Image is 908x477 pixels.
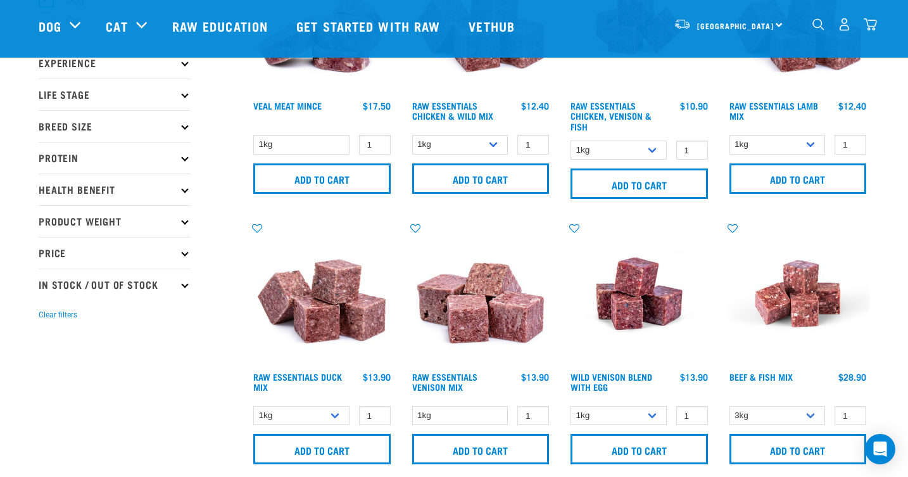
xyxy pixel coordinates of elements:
[363,101,391,111] div: $17.50
[106,16,127,35] a: Cat
[39,110,191,142] p: Breed Size
[253,163,391,194] input: Add to cart
[39,79,191,110] p: Life Stage
[39,174,191,205] p: Health Benefit
[250,222,394,366] img: ?1041 RE Lamb Mix 01
[39,237,191,269] p: Price
[864,18,877,31] img: home-icon@2x.png
[674,18,691,30] img: van-moving.png
[567,222,711,366] img: Venison Egg 1616
[729,163,867,194] input: Add to cart
[729,374,793,379] a: Beef & Fish Mix
[284,1,456,51] a: Get started with Raw
[517,135,549,155] input: 1
[680,101,708,111] div: $10.90
[571,434,708,464] input: Add to cart
[39,269,191,300] p: In Stock / Out Of Stock
[409,222,553,366] img: 1113 RE Venison Mix 01
[39,16,61,35] a: Dog
[39,142,191,174] p: Protein
[697,23,774,28] span: [GEOGRAPHIC_DATA]
[726,222,870,366] img: Beef Mackerel 1
[838,18,851,31] img: user.png
[571,103,652,128] a: Raw Essentials Chicken, Venison & Fish
[160,1,284,51] a: Raw Education
[39,47,191,79] p: Experience
[363,372,391,382] div: $13.90
[676,141,708,160] input: 1
[39,309,77,321] button: Clear filters
[865,434,895,464] div: Open Intercom Messenger
[412,374,477,389] a: Raw Essentials Venison Mix
[812,18,824,30] img: home-icon-1@2x.png
[838,101,866,111] div: $12.40
[253,374,342,389] a: Raw Essentials Duck Mix
[729,103,818,118] a: Raw Essentials Lamb Mix
[39,205,191,237] p: Product Weight
[680,372,708,382] div: $13.90
[729,434,867,464] input: Add to cart
[835,135,866,155] input: 1
[456,1,531,51] a: Vethub
[412,163,550,194] input: Add to cart
[412,434,550,464] input: Add to cart
[359,406,391,426] input: 1
[835,406,866,426] input: 1
[412,103,493,118] a: Raw Essentials Chicken & Wild Mix
[521,101,549,111] div: $12.40
[521,372,549,382] div: $13.90
[253,434,391,464] input: Add to cart
[571,169,708,199] input: Add to cart
[676,406,708,426] input: 1
[517,406,549,426] input: 1
[253,103,322,108] a: Veal Meat Mince
[838,372,866,382] div: $28.90
[359,135,391,155] input: 1
[571,374,652,389] a: Wild Venison Blend with Egg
